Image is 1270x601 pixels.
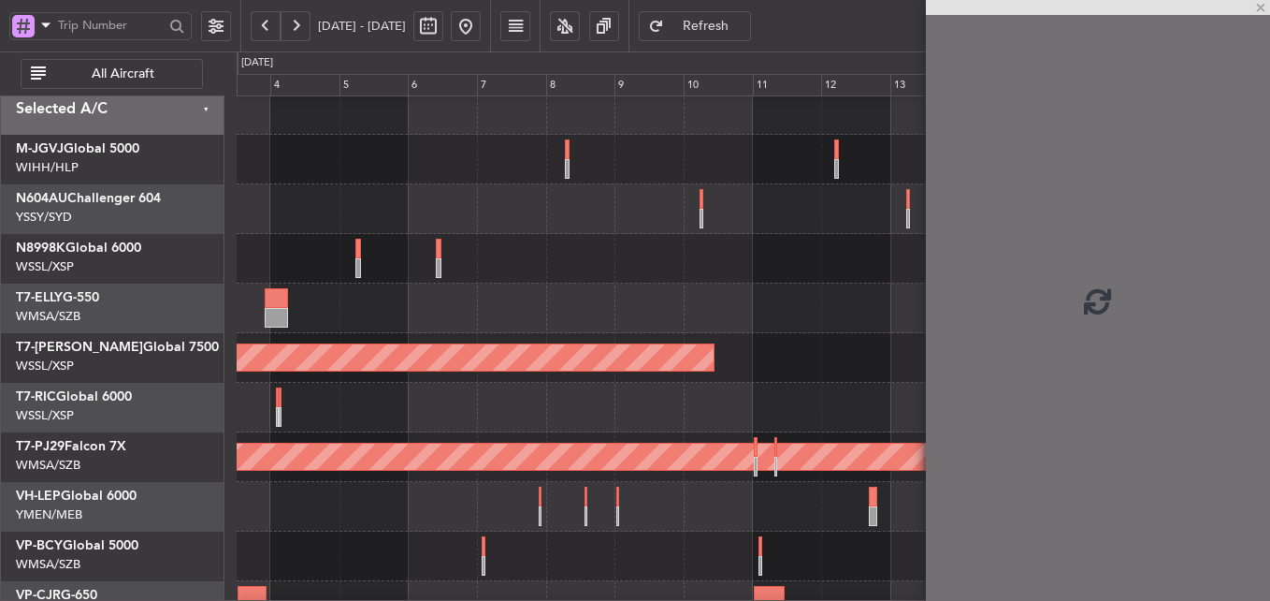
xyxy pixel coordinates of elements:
span: T7-ELLY [16,291,63,304]
span: All Aircraft [50,67,196,81]
a: WMSA/SZB [16,308,80,325]
a: M-JGVJGlobal 5000 [16,142,139,155]
a: WMSA/SZB [16,457,80,474]
div: 13 [890,74,960,96]
a: WSSL/XSP [16,258,74,275]
a: VP-BCYGlobal 5000 [16,539,138,552]
a: WIHH/HLP [16,159,79,176]
span: T7-RIC [16,390,56,403]
div: 11 [753,74,822,96]
span: T7-PJ29 [16,440,65,453]
a: VH-LEPGlobal 6000 [16,490,137,503]
span: T7-[PERSON_NAME] [16,341,143,354]
a: T7-RICGlobal 6000 [16,390,132,403]
span: VP-BCY [16,539,63,552]
a: YSSY/SYD [16,209,72,226]
div: 10 [684,74,753,96]
span: N604AU [16,192,67,205]
a: YMEN/MEB [16,506,82,523]
span: [DATE] - [DATE] [318,18,406,35]
div: [DATE] [241,55,273,71]
a: N8998KGlobal 6000 [16,242,141,255]
a: T7-[PERSON_NAME]Global 7500 [16,341,219,354]
a: WSSL/XSP [16,407,74,424]
button: Refresh [639,11,751,41]
a: T7-ELLYG-550 [16,291,99,304]
a: WMSA/SZB [16,556,80,573]
div: 5 [339,74,409,96]
span: Refresh [668,20,744,33]
div: 7 [477,74,546,96]
div: 8 [546,74,615,96]
span: M-JGVJ [16,142,64,155]
div: 9 [614,74,684,96]
input: Trip Number [58,11,164,39]
div: 4 [270,74,339,96]
a: WSSL/XSP [16,358,74,374]
span: VH-LEP [16,490,61,503]
a: N604AUChallenger 604 [16,192,161,205]
div: 12 [821,74,890,96]
span: N8998K [16,242,65,255]
div: 6 [408,74,477,96]
a: T7-PJ29Falcon 7X [16,440,126,453]
button: All Aircraft [21,59,203,89]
